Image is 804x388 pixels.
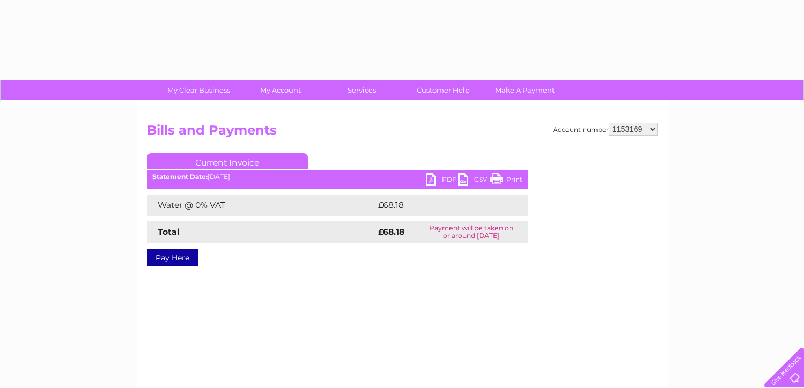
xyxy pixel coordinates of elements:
[158,227,180,237] strong: Total
[415,221,528,243] td: Payment will be taken on or around [DATE]
[152,173,208,181] b: Statement Date:
[399,80,488,100] a: Customer Help
[375,195,505,216] td: £68.18
[147,195,375,216] td: Water @ 0% VAT
[154,80,243,100] a: My Clear Business
[147,249,198,266] a: Pay Here
[378,227,404,237] strong: £68.18
[553,123,658,136] div: Account number
[147,173,528,181] div: [DATE]
[426,173,458,189] a: PDF
[490,173,522,189] a: Print
[147,153,308,169] a: Current Invoice
[236,80,324,100] a: My Account
[147,123,658,143] h2: Bills and Payments
[481,80,569,100] a: Make A Payment
[458,173,490,189] a: CSV
[318,80,406,100] a: Services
